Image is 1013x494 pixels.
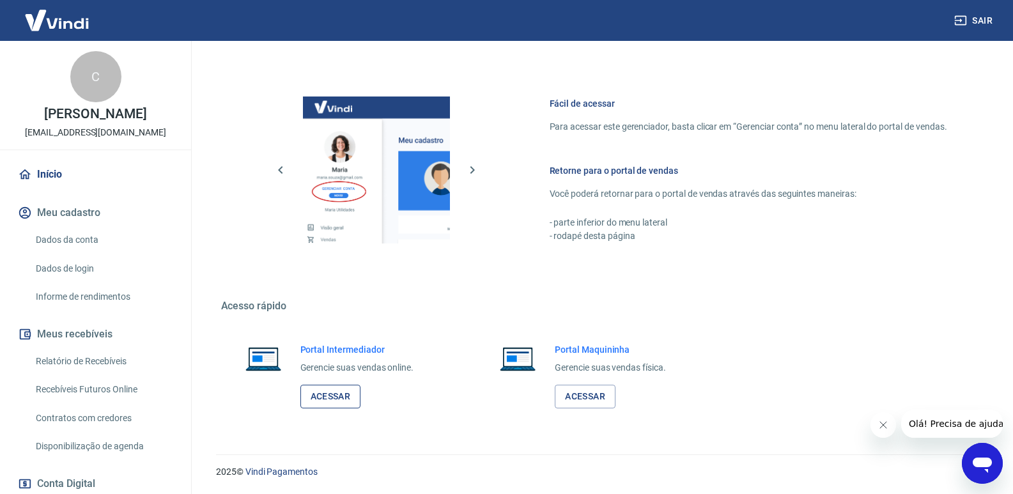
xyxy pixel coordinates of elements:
[555,343,666,356] h6: Portal Maquininha
[901,410,1003,438] iframe: Mensagem da empresa
[15,199,176,227] button: Meu cadastro
[550,216,947,229] p: - parte inferior do menu lateral
[550,229,947,243] p: - rodapé desta página
[300,361,414,374] p: Gerencie suas vendas online.
[44,107,146,121] p: [PERSON_NAME]
[31,433,176,459] a: Disponibilização de agenda
[300,343,414,356] h6: Portal Intermediador
[303,96,450,243] img: Imagem da dashboard mostrando o botão de gerenciar conta na sidebar no lado esquerdo
[31,256,176,282] a: Dados de login
[555,385,615,408] a: Acessar
[491,343,545,374] img: Imagem de um notebook aberto
[15,160,176,189] a: Início
[15,320,176,348] button: Meus recebíveis
[8,9,107,19] span: Olá! Precisa de ajuda?
[31,348,176,374] a: Relatório de Recebíveis
[952,9,998,33] button: Sair
[550,97,947,110] h6: Fácil de acessar
[870,412,896,438] iframe: Fechar mensagem
[236,343,290,374] img: Imagem de um notebook aberto
[550,120,947,134] p: Para acessar este gerenciador, basta clicar em “Gerenciar conta” no menu lateral do portal de ven...
[550,187,947,201] p: Você poderá retornar para o portal de vendas através das seguintes maneiras:
[300,385,361,408] a: Acessar
[550,164,947,177] h6: Retorne para o portal de vendas
[31,227,176,253] a: Dados da conta
[216,465,982,479] p: 2025 ©
[70,51,121,102] div: C
[31,284,176,310] a: Informe de rendimentos
[555,361,666,374] p: Gerencie suas vendas física.
[221,300,978,313] h5: Acesso rápido
[245,467,318,477] a: Vindi Pagamentos
[962,443,1003,484] iframe: Botão para abrir a janela de mensagens
[25,126,166,139] p: [EMAIL_ADDRESS][DOMAIN_NAME]
[31,376,176,403] a: Recebíveis Futuros Online
[31,405,176,431] a: Contratos com credores
[15,1,98,40] img: Vindi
